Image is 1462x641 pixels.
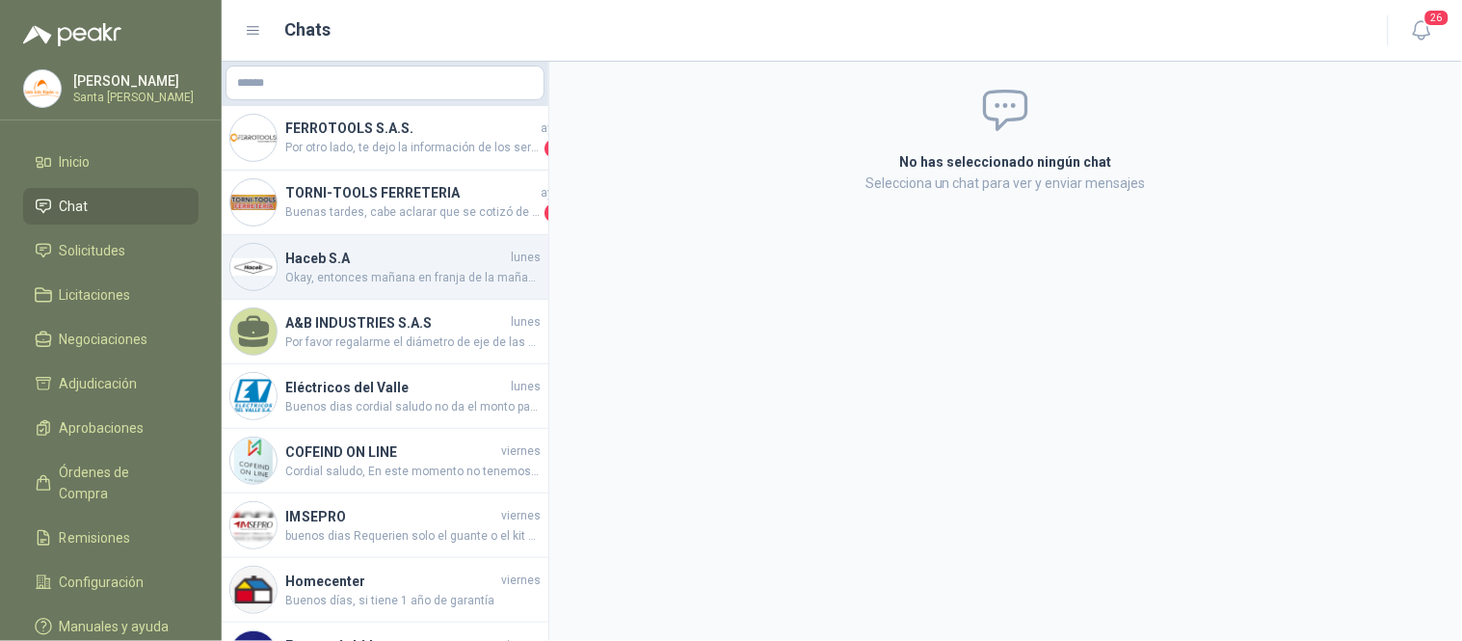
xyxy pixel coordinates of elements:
span: Por favor regalarme el diámetro de eje de las chumacera por favor. [285,334,541,352]
h4: Eléctricos del Valle [285,377,507,398]
span: Buenos dias cordial saludo no da el monto para despacho gracias [285,398,541,416]
span: Inicio [60,151,91,173]
a: Aprobaciones [23,410,199,446]
span: Remisiones [60,527,131,548]
span: viernes [501,572,541,590]
span: Negociaciones [60,329,148,350]
span: Solicitudes [60,240,126,261]
h4: COFEIND ON LINE [285,441,497,463]
h4: Haceb S.A [285,248,507,269]
span: lunes [511,313,541,332]
span: buenos dias Requerien solo el guante o el kit completo , con pruebas de testeo incluido muchas gr... [285,527,541,546]
a: Solicitudes [23,232,199,269]
span: 1 [545,203,564,223]
a: Órdenes de Compra [23,454,199,512]
h4: A&B INDUSTRIES S.A.S [285,312,507,334]
img: Company Logo [230,567,277,613]
img: Company Logo [230,179,277,226]
h4: Homecenter [285,571,497,592]
h2: No has seleccionado ningún chat [670,151,1342,173]
h4: FERROTOOLS S.A.S. [285,118,537,139]
a: Company LogoFERROTOOLS S.A.S.ayerPor otro lado, te dejo la información de los seriales de los equ... [222,106,548,171]
span: Cordial saludo, En este momento no tenemos unidades disponibles del equipo solicitado, por ende p... [285,463,541,481]
span: Configuración [60,572,145,593]
h1: Chats [285,16,332,43]
a: Company LogoHaceb S.AlunesOkay, entonces mañana en franja de la mañana pasa este técnico encargado. [222,235,548,300]
span: Manuales y ayuda [60,616,170,637]
img: Company Logo [230,373,277,419]
img: Logo peakr [23,23,121,46]
a: A&B INDUSTRIES S.A.SlunesPor favor regalarme el diámetro de eje de las chumacera por favor. [222,300,548,364]
span: viernes [501,442,541,461]
span: viernes [501,507,541,525]
a: Chat [23,188,199,225]
p: [PERSON_NAME] [73,74,194,88]
span: Okay, entonces mañana en franja de la mañana pasa este técnico encargado. [285,269,541,287]
a: Configuración [23,564,199,601]
a: Company LogoTORNI-TOOLS FERRETERIAayerBuenas tardes, cabe aclarar que se cotizó de 70 mm1 [222,171,548,235]
img: Company Logo [230,244,277,290]
span: Órdenes de Compra [60,462,180,504]
img: Company Logo [230,438,277,484]
button: 26 [1404,13,1439,48]
a: Company LogoHomecenterviernesBuenos días, si tiene 1 año de garantía [222,558,548,623]
img: Company Logo [230,115,277,161]
span: Licitaciones [60,284,131,306]
a: Inicio [23,144,199,180]
a: Remisiones [23,520,199,556]
span: Chat [60,196,89,217]
a: Negociaciones [23,321,199,358]
img: Company Logo [24,70,61,107]
span: Adjudicación [60,373,138,394]
span: ayer [541,120,564,138]
h4: TORNI-TOOLS FERRETERIA [285,182,537,203]
span: Buenas tardes, cabe aclarar que se cotizó de 70 mm [285,203,541,223]
span: Aprobaciones [60,417,145,439]
a: Company LogoEléctricos del VallelunesBuenos dias cordial saludo no da el monto para despacho gracias [222,364,548,429]
p: Santa [PERSON_NAME] [73,92,194,103]
p: Selecciona un chat para ver y enviar mensajes [670,173,1342,194]
span: Por otro lado, te dejo la información de los seriales de los equipos si en algún momento se prese... [285,139,541,158]
span: lunes [511,249,541,267]
a: Company LogoIMSEPROviernesbuenos dias Requerien solo el guante o el kit completo , con pruebas de... [222,494,548,558]
a: Licitaciones [23,277,199,313]
a: Adjudicación [23,365,199,402]
span: 2 [545,139,564,158]
h4: IMSEPRO [285,506,497,527]
img: Company Logo [230,502,277,548]
a: Company LogoCOFEIND ON LINEviernesCordial saludo, En este momento no tenemos unidades disponibles... [222,429,548,494]
span: Buenos días, si tiene 1 año de garantía [285,592,541,610]
span: 26 [1423,9,1450,27]
span: ayer [541,184,564,202]
span: lunes [511,378,541,396]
